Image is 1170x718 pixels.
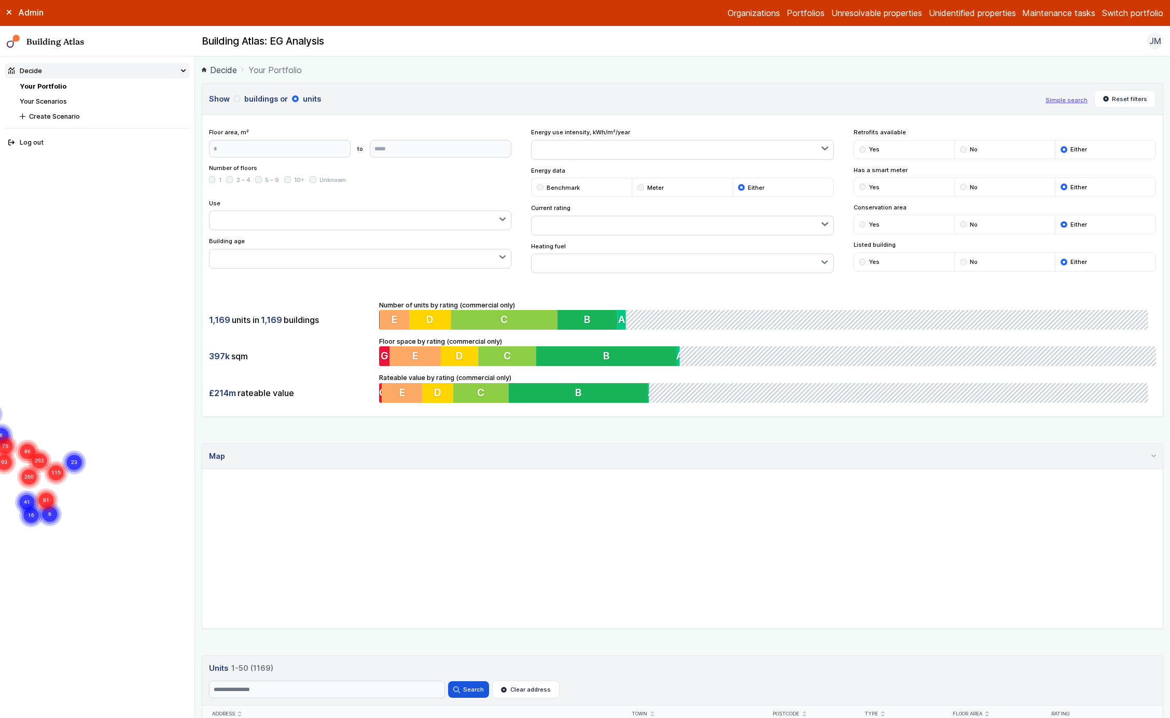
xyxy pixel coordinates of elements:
[202,64,237,76] a: Decide
[379,386,387,399] span: G
[209,663,1157,674] h3: Units
[20,97,67,105] a: Your Scenarios
[587,313,593,326] span: B
[454,383,510,403] button: C
[17,109,189,124] button: Create Scenario
[294,176,304,184] span: 10+
[379,310,380,330] button: G
[381,350,388,362] span: G
[209,128,511,157] div: Floor area, m²
[380,310,410,330] button: E
[209,383,373,403] div: rateable value
[531,242,833,274] div: Heating fuel
[632,711,753,717] div: Town
[209,310,373,330] div: units in buildings
[20,82,66,90] a: Your Portfolio
[531,204,833,235] div: Current rating
[441,346,478,366] button: D
[531,128,833,160] div: Energy use intensity, kWh/m²/year
[1051,711,1153,717] div: Rating
[676,350,683,362] span: A
[379,336,1156,367] div: Floor space by rating (commercial only)
[787,7,825,19] a: Portfolios
[412,350,418,362] span: E
[452,310,560,330] button: C
[219,176,221,184] span: 1
[603,350,609,362] span: B
[8,66,42,76] div: Decide
[651,383,652,403] button: A
[400,386,406,399] span: E
[5,135,190,150] button: Log out
[382,383,423,403] button: E
[423,383,454,403] button: D
[1046,96,1088,104] button: Simple search
[456,350,463,362] span: D
[676,346,680,366] button: A
[427,313,435,326] span: D
[231,663,273,674] span: 1-50 (1169)
[1102,7,1163,19] button: Switch portfolio
[854,128,1156,136] span: Retrofits available
[209,350,230,362] span: 397k
[261,314,282,326] span: 1,169
[502,313,509,326] span: C
[379,300,1156,330] div: Number of units by rating (commercial only)
[390,346,441,366] button: E
[479,346,537,366] button: C
[379,383,382,403] button: G
[728,7,780,19] a: Organizations
[854,203,1156,212] span: Conservation area
[854,241,1156,249] span: Listed building
[212,711,612,717] div: Address
[854,166,1156,174] span: Has a smart meter
[504,350,511,362] span: C
[577,386,583,399] span: B
[209,140,511,158] form: to
[620,310,629,330] button: A
[651,386,658,399] span: A
[865,711,933,717] div: Type
[202,35,324,48] h2: Building Atlas: EG Analysis
[209,93,1039,105] h3: Show
[536,346,676,366] button: B
[1094,90,1157,108] button: Reset filters
[209,199,511,231] div: Use
[479,386,486,399] span: C
[319,176,346,184] span: Unknown
[1022,7,1095,19] a: Maintenance tasks
[379,313,387,326] span: G
[392,313,398,326] span: E
[773,711,844,717] div: Postcode
[435,386,442,399] span: D
[510,383,651,403] button: B
[492,681,560,698] button: Clear address
[621,313,628,326] span: A
[448,681,489,698] button: Search
[209,237,511,269] div: Building age
[379,373,1156,403] div: Rateable value by rating (commercial only)
[7,35,20,48] img: main-0bbd2752.svg
[929,7,1016,19] a: Unidentified properties
[209,346,373,366] div: sqm
[248,64,302,76] span: Your Portfolio
[209,314,230,326] span: 1,169
[531,166,833,198] div: Energy data
[1147,33,1163,49] button: JM
[831,7,922,19] a: Unresolvable properties
[410,310,452,330] button: D
[379,346,389,366] button: G
[236,176,250,184] span: 2 – 4
[209,164,511,192] div: Number of floors
[1149,35,1161,47] span: JM
[953,711,1030,717] div: Floor area
[209,387,236,399] span: £214m
[5,63,190,78] summary: Decide
[265,176,279,184] span: 5 – 9
[560,310,620,330] button: B
[202,444,1163,469] summary: Map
